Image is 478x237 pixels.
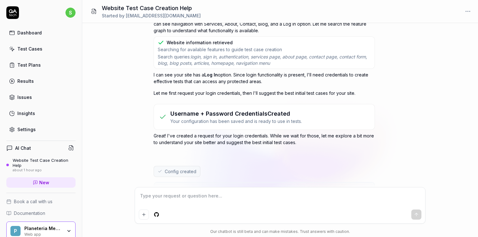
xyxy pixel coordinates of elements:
[170,109,302,118] h3: Username + Password Credentials Created
[154,71,375,85] p: I can see your site has a option. Since login functionality is present, I'll need credentials to ...
[65,6,76,19] button: s
[6,91,76,103] a: Issues
[167,39,233,46] div: Website information retrieved
[10,226,21,236] span: P
[13,168,76,173] div: about 1 hour ago
[166,185,199,192] span: Show reasoning
[17,29,42,36] div: Dashboard
[39,179,49,186] span: New
[6,198,76,205] a: Book a call with us
[158,46,371,52] span: Searching for available features to guide test case creation
[17,110,35,117] div: Insights
[6,59,76,71] a: Test Plans
[204,72,218,77] span: Log In
[135,229,426,234] div: Our chatbot is still beta and can make mistakes. Trust answers with caution.
[165,168,196,175] span: Config created
[17,94,32,100] div: Issues
[6,123,76,136] a: Settings
[158,54,371,66] span: Search queries:
[17,62,41,68] div: Test Plans
[170,118,302,125] p: Your configuration has been saved and is ready to use in tests.
[65,8,76,18] span: s
[6,210,76,216] a: Documentation
[102,12,201,19] div: Started by
[6,43,76,55] a: Test Cases
[154,90,375,96] p: Let me first request your login credentials, then I'll suggest the best initial test cases for yo...
[17,46,42,52] div: Test Cases
[6,27,76,39] a: Dashboard
[14,198,52,205] span: Book a call with us
[6,158,76,172] a: Website Test Case Creation Helpabout 1 hour ago
[14,210,45,216] span: Documentation
[17,126,36,133] div: Settings
[158,54,367,65] span: login, sign in, authentication, services page, about page, contact page, contact form, blog, blog...
[126,13,201,18] span: [EMAIL_ADDRESS][DOMAIN_NAME]
[15,145,31,151] h4: AI Chat
[17,78,34,84] div: Results
[154,132,375,146] p: Great! I've created a request for your login credentials. While we wait for those, let me explore...
[102,4,201,12] h1: Website Test Case Creation Help
[6,177,76,188] a: New
[139,210,149,220] button: Add attachment
[13,158,76,168] div: Website Test Case Creation Help
[24,226,62,231] div: Planeteria Media LLC
[6,107,76,119] a: Insights
[6,75,76,87] a: Results
[24,231,62,236] div: Web app
[154,14,375,34] p: Perfect! I can see your site is "Planeteria Media" - a website focused on sustainable website tec...
[154,183,374,195] button: Show reasoning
